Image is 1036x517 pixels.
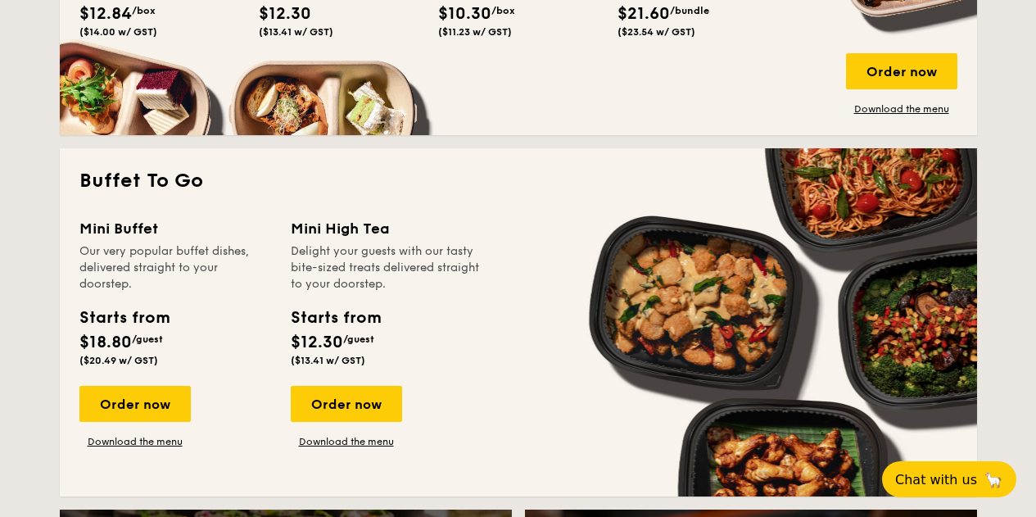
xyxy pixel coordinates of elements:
span: /box [132,5,156,16]
div: Order now [291,386,402,422]
span: $12.84 [79,4,132,24]
div: Order now [846,53,957,89]
span: ($23.54 w/ GST) [618,26,695,38]
div: Starts from [79,306,169,330]
span: $10.30 [438,4,491,24]
span: /box [491,5,515,16]
div: Order now [79,386,191,422]
button: Chat with us🦙 [882,461,1016,497]
a: Download the menu [79,435,191,448]
span: ($13.41 w/ GST) [291,355,365,366]
span: Chat with us [895,472,977,488]
span: 🦙 [984,470,1003,489]
span: $21.60 [618,4,670,24]
span: /guest [343,333,374,345]
h2: Buffet To Go [79,168,957,194]
a: Download the menu [291,435,402,448]
span: /guest [132,333,163,345]
div: Mini Buffet [79,217,271,240]
div: Our very popular buffet dishes, delivered straight to your doorstep. [79,243,271,293]
div: Starts from [291,306,380,330]
span: ($14.00 w/ GST) [79,26,157,38]
span: $12.30 [259,4,311,24]
div: Mini High Tea [291,217,482,240]
span: ($11.23 w/ GST) [438,26,512,38]
span: ($13.41 w/ GST) [259,26,333,38]
a: Download the menu [846,102,957,116]
div: Delight your guests with our tasty bite-sized treats delivered straight to your doorstep. [291,243,482,293]
span: $18.80 [79,333,132,352]
span: ($20.49 w/ GST) [79,355,158,366]
span: /bundle [670,5,709,16]
span: $12.30 [291,333,343,352]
